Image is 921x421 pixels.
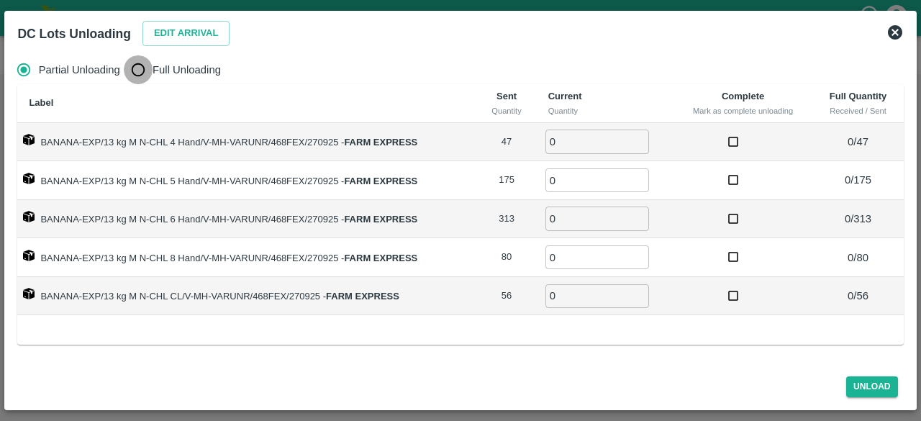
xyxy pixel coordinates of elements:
[824,104,891,117] div: Received / Sent
[153,62,221,78] span: Full Unloading
[17,27,130,41] b: DC Lots Unloading
[23,250,35,261] img: box
[17,200,476,239] td: BANANA-EXP/13 kg M N-CHL 6 Hand/V-MH-VARUNR/468FEX/270925 -
[545,245,649,269] input: 0
[344,137,417,148] strong: FARM EXPRESS
[477,277,537,316] td: 56
[23,288,35,299] img: box
[818,211,897,227] p: 0 / 313
[548,91,582,101] b: Current
[545,168,649,192] input: 0
[545,284,649,308] input: 0
[29,97,53,108] b: Label
[17,123,476,162] td: BANANA-EXP/13 kg M N-CHL 4 Hand/V-MH-VARUNR/468FEX/270925 -
[477,123,537,162] td: 47
[17,161,476,200] td: BANANA-EXP/13 kg M N-CHL 5 Hand/V-MH-VARUNR/468FEX/270925 -
[818,288,897,304] p: 0 / 56
[496,91,517,101] b: Sent
[818,250,897,266] p: 0 / 80
[326,291,399,302] strong: FARM EXPRESS
[142,21,230,46] button: Edit Arrival
[722,91,764,101] b: Complete
[23,211,35,222] img: box
[477,238,537,277] td: 80
[17,238,476,277] td: BANANA-EXP/13 kg M N-CHL 8 Hand/V-MH-VARUNR/468FEX/270925 -
[846,376,898,397] button: Unload
[39,62,120,78] span: Partial Unloading
[545,207,649,230] input: 0
[830,91,886,101] b: Full Quantity
[344,176,417,186] strong: FARM EXPRESS
[23,134,35,145] img: box
[344,253,417,263] strong: FARM EXPRESS
[344,214,417,225] strong: FARM EXPRESS
[685,104,802,117] div: Mark as complete unloading
[818,172,897,188] p: 0 / 175
[818,134,897,150] p: 0 / 47
[17,277,476,316] td: BANANA-EXP/13 kg M N-CHL CL/V-MH-VARUNR/468FEX/270925 -
[489,104,525,117] div: Quantity
[545,130,649,153] input: 0
[23,173,35,184] img: box
[477,200,537,239] td: 313
[477,161,537,200] td: 175
[548,104,662,117] div: Quantity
